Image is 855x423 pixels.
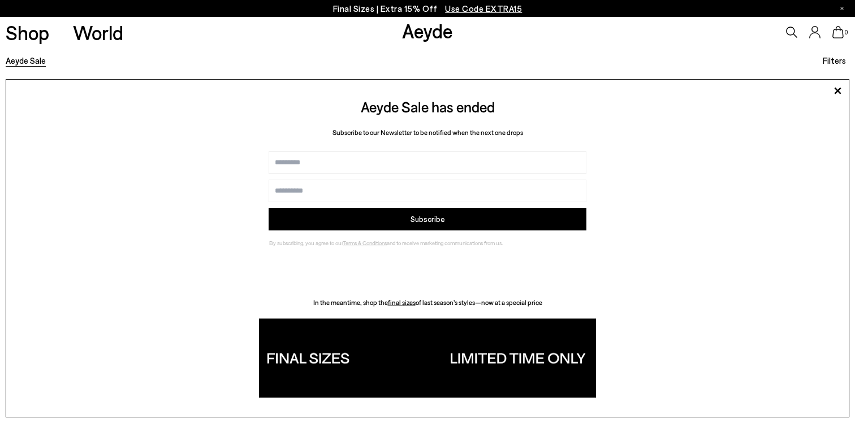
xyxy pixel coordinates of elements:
[844,29,849,36] span: 0
[388,298,416,306] a: final sizes
[333,2,522,16] p: Final Sizes | Extra 15% Off
[445,3,522,14] span: Navigate to /collections/ss25-final-sizes
[332,128,523,136] span: Subscribe to our Newsletter to be notified when the next one drops
[313,298,388,306] span: In the meantime, shop the
[6,23,49,42] a: Shop
[402,19,453,42] a: Aeyde
[832,26,844,38] a: 0
[73,23,123,42] a: World
[343,239,387,246] a: Terms & Conditions
[823,55,846,66] span: Filters
[269,239,343,246] span: By subscribing, you agree to our
[259,319,596,398] img: fdb5c163c0466f8ced10bcccf3cf9ed1.png
[269,208,586,230] button: Subscribe
[387,239,503,246] span: and to receive marketing communications from us.
[6,55,46,66] a: Aeyde Sale
[361,98,495,115] span: Aeyde Sale has ended
[416,298,542,306] span: of last season’s styles—now at a special price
